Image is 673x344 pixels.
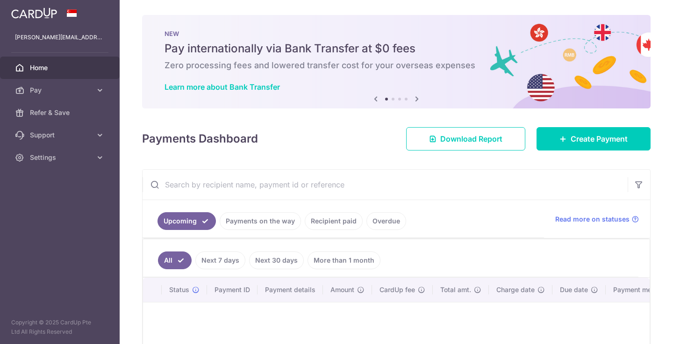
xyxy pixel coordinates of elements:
a: Payments on the way [220,212,301,230]
a: Recipient paid [305,212,363,230]
a: More than 1 month [308,251,380,269]
span: Home [30,63,92,72]
span: Download Report [440,133,502,144]
a: Learn more about Bank Transfer [165,82,280,92]
a: Overdue [366,212,406,230]
span: CardUp fee [379,285,415,294]
a: Read more on statuses [555,215,639,224]
span: Create Payment [571,133,628,144]
span: Refer & Save [30,108,92,117]
img: CardUp [11,7,57,19]
img: Bank transfer banner [142,15,651,108]
span: Support [30,130,92,140]
a: Download Report [406,127,525,150]
span: Amount [330,285,354,294]
a: Next 7 days [195,251,245,269]
h6: Zero processing fees and lowered transfer cost for your overseas expenses [165,60,628,71]
span: Read more on statuses [555,215,630,224]
span: Total amt. [440,285,471,294]
span: Pay [30,86,92,95]
span: Charge date [496,285,535,294]
a: All [158,251,192,269]
a: Upcoming [158,212,216,230]
th: Payment ID [207,278,258,302]
span: Settings [30,153,92,162]
span: Due date [560,285,588,294]
h5: Pay internationally via Bank Transfer at $0 fees [165,41,628,56]
a: Next 30 days [249,251,304,269]
th: Payment details [258,278,323,302]
a: Create Payment [537,127,651,150]
p: NEW [165,30,628,37]
span: Status [169,285,189,294]
input: Search by recipient name, payment id or reference [143,170,628,200]
p: [PERSON_NAME][EMAIL_ADDRESS][PERSON_NAME][DOMAIN_NAME] [15,33,105,42]
h4: Payments Dashboard [142,130,258,147]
